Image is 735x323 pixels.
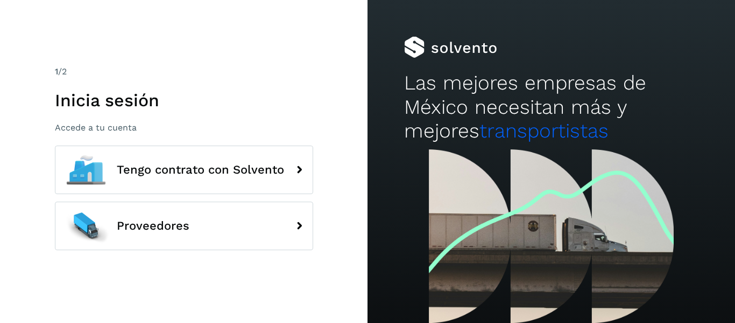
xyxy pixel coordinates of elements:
[404,71,698,143] h2: Las mejores empresas de México necesitan más y mejores
[117,163,284,176] span: Tengo contrato con Solvento
[55,146,313,194] button: Tengo contrato con Solvento
[479,119,609,142] span: transportistas
[55,66,58,77] span: 1
[55,65,313,78] div: /2
[55,90,313,111] h1: Inicia sesión
[55,202,313,250] button: Proveedores
[117,219,189,232] span: Proveedores
[55,122,313,133] p: Accede a tu cuenta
